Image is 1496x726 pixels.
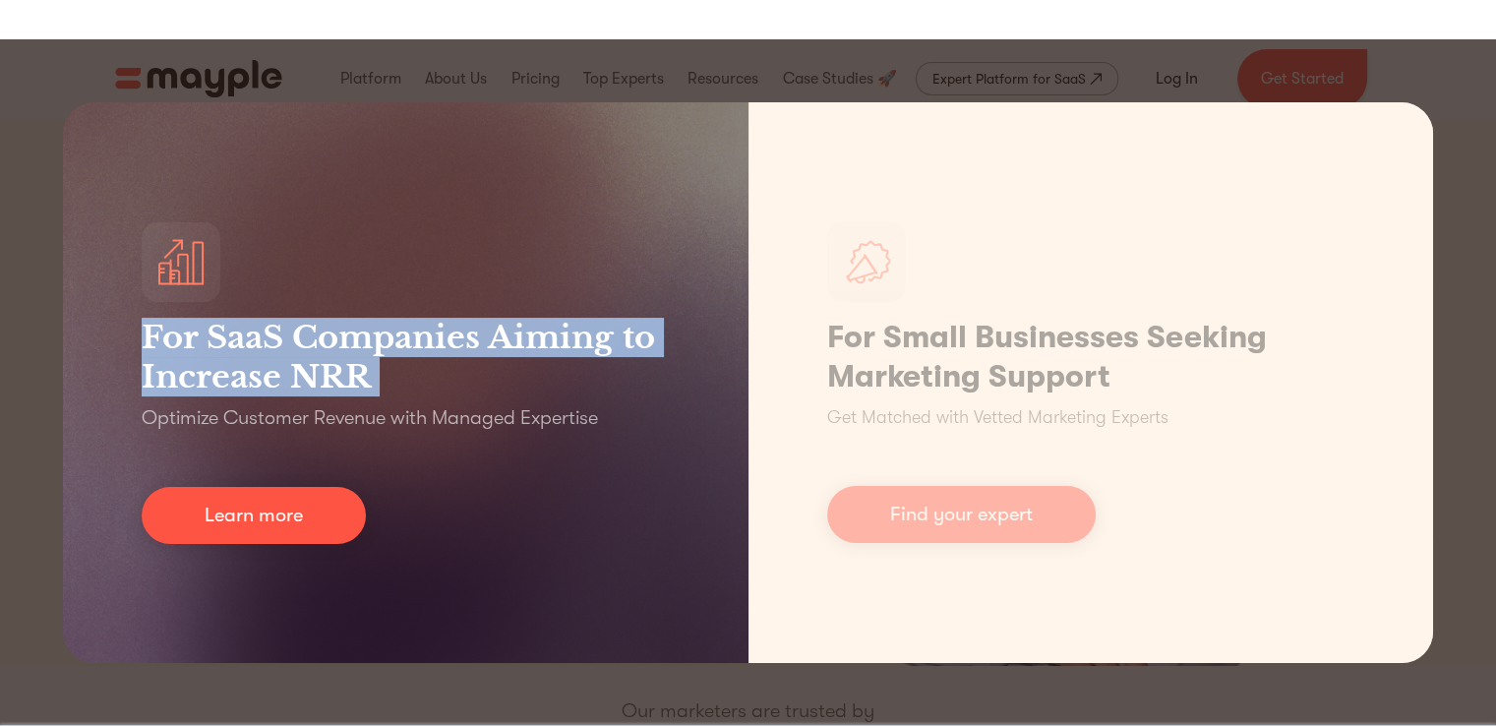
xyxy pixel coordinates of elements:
p: Get Matched with Vetted Marketing Experts [827,404,1168,431]
h3: For SaaS Companies Aiming to Increase NRR [142,318,670,396]
h1: For Small Businesses Seeking Marketing Support [827,318,1355,396]
a: Find your expert [827,486,1096,543]
a: Learn more [142,487,366,544]
p: Optimize Customer Revenue with Managed Expertise [142,404,598,432]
